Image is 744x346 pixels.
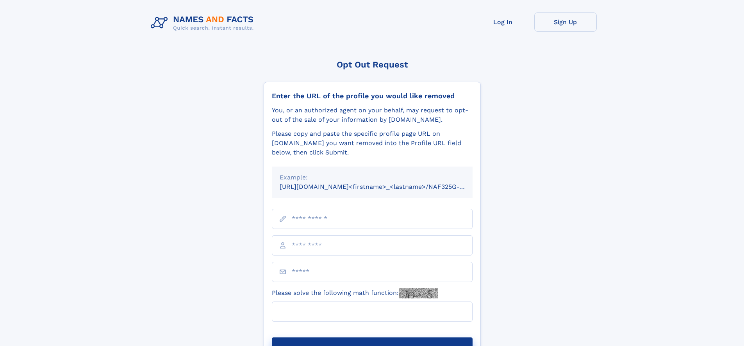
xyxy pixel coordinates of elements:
[272,92,473,100] div: Enter the URL of the profile you would like removed
[534,12,597,32] a: Sign Up
[472,12,534,32] a: Log In
[280,173,465,182] div: Example:
[272,129,473,157] div: Please copy and paste the specific profile page URL on [DOMAIN_NAME] you want removed into the Pr...
[280,183,487,190] small: [URL][DOMAIN_NAME]<firstname>_<lastname>/NAF325G-xxxxxxxx
[148,12,260,34] img: Logo Names and Facts
[264,60,481,69] div: Opt Out Request
[272,288,438,298] label: Please solve the following math function:
[272,106,473,124] div: You, or an authorized agent on your behalf, may request to opt-out of the sale of your informatio...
